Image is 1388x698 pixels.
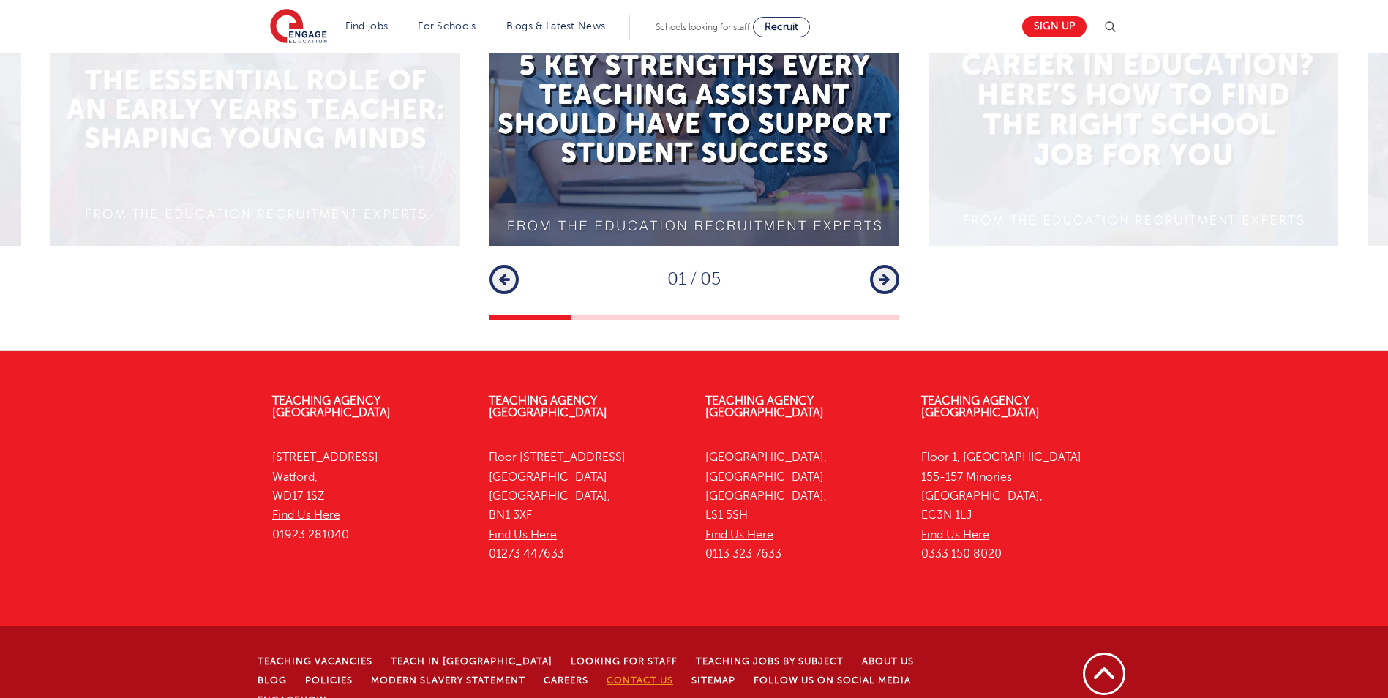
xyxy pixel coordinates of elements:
button: 3 of 5 [653,315,735,320]
button: 2 of 5 [571,315,653,320]
a: Teaching Agency [GEOGRAPHIC_DATA] [272,394,391,419]
a: Find Us Here [921,528,989,541]
a: Find Us Here [489,528,557,541]
a: Teaching Agency [GEOGRAPHIC_DATA] [705,394,824,419]
a: Blog [258,675,287,686]
a: Careers [544,675,588,686]
a: Modern Slavery Statement [371,675,525,686]
span: / [686,269,700,289]
p: Floor 1, [GEOGRAPHIC_DATA] 155-157 Minories [GEOGRAPHIC_DATA], EC3N 1LJ 0333 150 8020 [921,448,1116,563]
a: Sign up [1022,16,1087,37]
a: Recruit [753,17,810,37]
img: Engage Education [270,9,327,45]
a: Policies [305,675,353,686]
a: Looking for staff [571,656,678,667]
p: [STREET_ADDRESS] Watford, WD17 1SZ 01923 281040 [272,448,467,544]
span: Schools looking for staff [656,22,750,32]
a: About Us [862,656,914,667]
a: Contact Us [607,675,673,686]
span: 05 [700,269,721,289]
span: 01 [667,269,686,289]
p: Floor [STREET_ADDRESS] [GEOGRAPHIC_DATA] [GEOGRAPHIC_DATA], BN1 3XF 01273 447633 [489,448,683,563]
span: Recruit [765,21,798,32]
button: 1 of 5 [489,315,571,320]
a: Sitemap [691,675,735,686]
a: Follow us on Social Media [754,675,911,686]
a: Find jobs [345,20,389,31]
a: For Schools [418,20,476,31]
a: Blogs & Latest News [506,20,606,31]
a: Teach in [GEOGRAPHIC_DATA] [391,656,552,667]
p: [GEOGRAPHIC_DATA], [GEOGRAPHIC_DATA] [GEOGRAPHIC_DATA], LS1 5SH 0113 323 7633 [705,448,900,563]
a: Find Us Here [705,528,773,541]
a: Find Us Here [272,509,340,522]
a: Teaching Agency [GEOGRAPHIC_DATA] [921,394,1040,419]
a: Teaching Vacancies [258,656,372,667]
button: 5 of 5 [817,315,899,320]
button: 4 of 5 [735,315,817,320]
a: Teaching Agency [GEOGRAPHIC_DATA] [489,394,607,419]
a: Teaching jobs by subject [696,656,844,667]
